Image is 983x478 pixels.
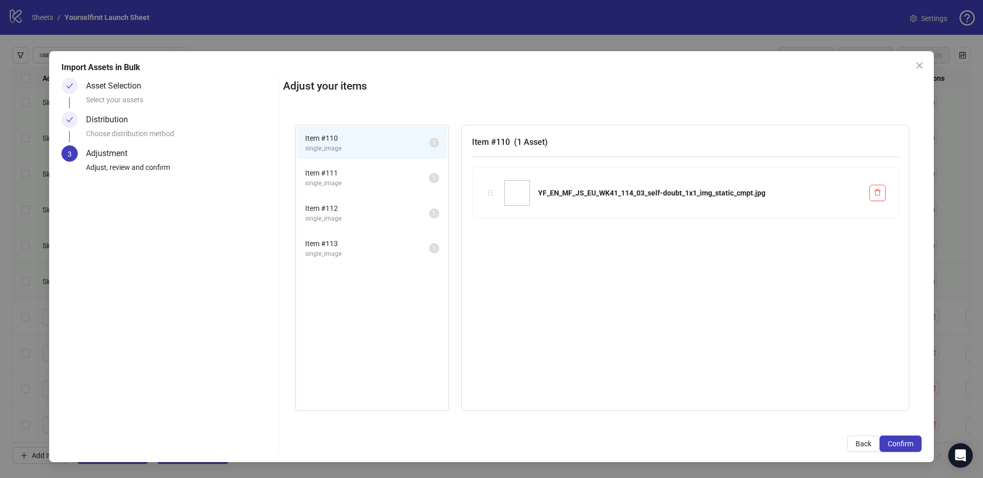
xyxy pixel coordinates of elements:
span: Item # 111 [305,167,429,179]
div: Adjust, review and confirm [86,162,274,179]
span: 1 [432,139,436,146]
span: 1 [432,175,436,182]
span: single_image [305,179,429,188]
span: Item # 112 [305,203,429,214]
button: Delete [869,185,886,201]
span: single_image [305,249,429,259]
span: Confirm [888,440,913,448]
div: YF_EN_MF_JS_EU_WK41_114_03_self-doubt_1x1_img_static_cmpt.jpg [538,187,861,199]
span: delete [874,189,881,196]
span: holder [487,189,494,197]
sup: 1 [429,243,439,253]
div: Choose distribution method [86,128,274,145]
div: holder [485,187,496,199]
h3: Item # 110 [472,136,899,148]
span: 3 [68,150,72,158]
span: 1 [432,245,436,252]
sup: 1 [429,173,439,183]
button: Confirm [880,436,922,452]
img: YF_EN_MF_JS_EU_WK41_114_03_self-doubt_1x1_img_static_cmpt.jpg [504,180,530,206]
span: ( 1 Asset ) [514,137,548,147]
button: Close [911,57,928,74]
h2: Adjust your items [283,78,922,95]
span: Item # 110 [305,133,429,144]
div: Adjustment [86,145,136,162]
span: close [915,61,924,70]
button: Back [847,436,880,452]
span: check [66,116,73,123]
span: Back [856,440,871,448]
span: single_image [305,144,429,154]
span: 1 [432,210,436,217]
span: single_image [305,214,429,224]
div: Select your assets [86,94,274,112]
div: Distribution [86,112,136,128]
span: check [66,82,73,90]
div: Open Intercom Messenger [948,443,973,468]
div: Asset Selection [86,78,149,94]
div: Import Assets in Bulk [61,61,922,74]
sup: 1 [429,208,439,219]
sup: 1 [429,138,439,148]
span: Item # 113 [305,238,429,249]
